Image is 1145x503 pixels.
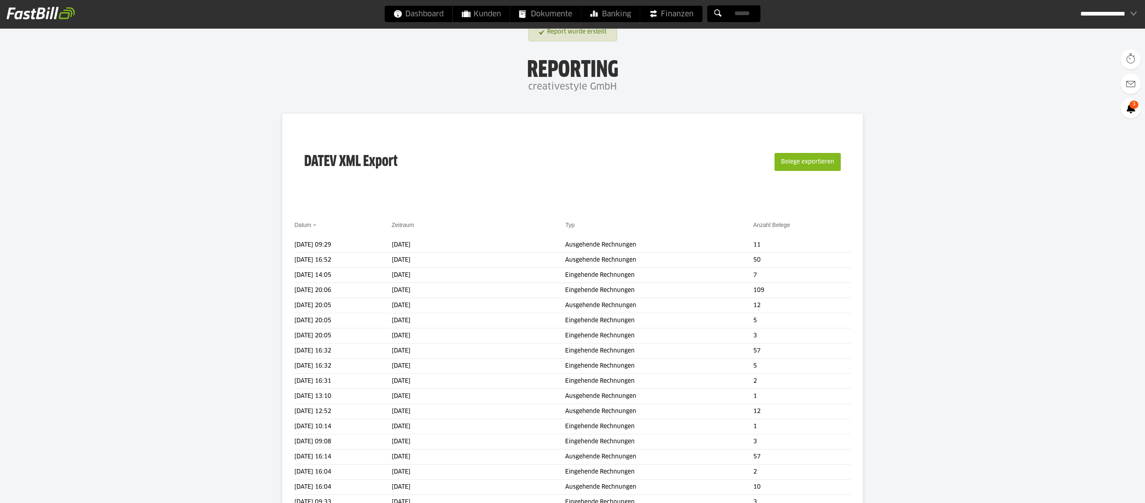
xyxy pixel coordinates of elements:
td: [DATE] 20:06 [294,283,392,298]
td: 1 [753,389,851,404]
td: [DATE] [392,328,566,344]
td: [DATE] 10:14 [294,419,392,434]
a: Typ [565,222,575,228]
td: Eingehende Rechnungen [565,313,753,328]
td: [DATE] 13:10 [294,389,392,404]
h1: Reporting [82,58,1063,79]
td: [DATE] [392,253,566,268]
span: Finanzen [649,6,694,22]
td: [DATE] 12:52 [294,404,392,419]
span: Dashboard [394,6,444,22]
td: [DATE] [392,283,566,298]
td: Eingehende Rechnungen [565,374,753,389]
a: Zeitraum [392,222,414,228]
td: 3 [753,328,851,344]
td: Eingehende Rechnungen [565,328,753,344]
td: 12 [753,298,851,313]
td: Ausgehende Rechnungen [565,480,753,495]
td: [DATE] 14:05 [294,268,392,283]
img: sort_desc.gif [313,225,318,226]
td: [DATE] 09:29 [294,238,392,253]
td: [DATE] [392,298,566,313]
td: [DATE] [392,313,566,328]
td: [DATE] [392,449,566,465]
td: Ausgehende Rechnungen [565,253,753,268]
td: Eingehende Rechnungen [565,268,753,283]
td: 7 [753,268,851,283]
td: Eingehende Rechnungen [565,359,753,374]
td: [DATE] 09:08 [294,434,392,449]
td: Ausgehende Rechnungen [565,389,753,404]
td: 11 [753,238,851,253]
a: Dokumente [510,6,581,22]
td: [DATE] [392,419,566,434]
button: Belege exportieren [775,153,841,171]
td: [DATE] [392,344,566,359]
td: 57 [753,344,851,359]
td: 12 [753,404,851,419]
td: Eingehende Rechnungen [565,344,753,359]
td: [DATE] [392,359,566,374]
td: [DATE] 20:05 [294,328,392,344]
td: [DATE] 20:05 [294,313,392,328]
td: 109 [753,283,851,298]
a: Finanzen [640,6,703,22]
td: [DATE] [392,434,566,449]
td: [DATE] [392,465,566,480]
td: Ausgehende Rechnungen [565,404,753,419]
td: Ausgehende Rechnungen [565,238,753,253]
td: [DATE] [392,238,566,253]
td: [DATE] [392,404,566,419]
td: Ausgehende Rechnungen [565,298,753,313]
td: [DATE] 16:32 [294,344,392,359]
a: 3 [1120,98,1141,119]
td: [DATE] 16:32 [294,359,392,374]
td: 3 [753,434,851,449]
a: Report wurde erstellt [539,25,606,40]
td: Eingehende Rechnungen [565,465,753,480]
td: 5 [753,359,851,374]
td: [DATE] 16:14 [294,449,392,465]
td: [DATE] 16:52 [294,253,392,268]
td: [DATE] [392,268,566,283]
span: Banking [590,6,631,22]
a: Dashboard [385,6,453,22]
h3: DATEV XML Export [304,136,397,188]
a: Anzahl Belege [753,222,790,228]
td: [DATE] [392,480,566,495]
td: 2 [753,465,851,480]
a: Datum [294,222,311,228]
img: fastbill_logo_white.png [7,7,75,20]
td: 10 [753,480,851,495]
a: Banking [581,6,640,22]
td: [DATE] 16:04 [294,465,392,480]
td: Eingehende Rechnungen [565,419,753,434]
td: [DATE] [392,374,566,389]
td: [DATE] 16:04 [294,480,392,495]
td: [DATE] 16:31 [294,374,392,389]
span: Kunden [462,6,501,22]
td: Eingehende Rechnungen [565,434,753,449]
span: 3 [1129,101,1138,109]
td: 57 [753,449,851,465]
td: Eingehende Rechnungen [565,283,753,298]
td: [DATE] [392,389,566,404]
td: 2 [753,374,851,389]
td: [DATE] 20:05 [294,298,392,313]
td: 50 [753,253,851,268]
span: Dokumente [519,6,572,22]
a: Kunden [453,6,510,22]
td: 1 [753,419,851,434]
td: Ausgehende Rechnungen [565,449,753,465]
td: 5 [753,313,851,328]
